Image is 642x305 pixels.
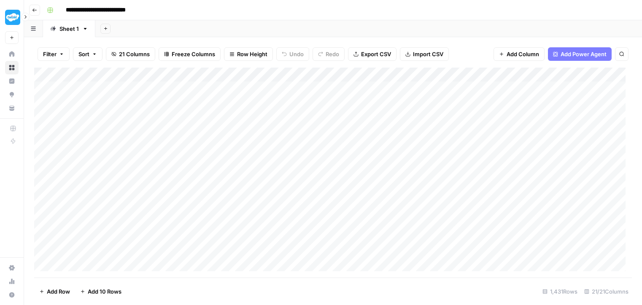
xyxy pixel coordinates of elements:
button: Add 10 Rows [75,285,127,298]
a: Settings [5,261,19,275]
div: 1,431 Rows [539,285,581,298]
button: Add Row [34,285,75,298]
button: Import CSV [400,47,449,61]
span: Redo [326,50,339,58]
div: 21/21 Columns [581,285,632,298]
button: Undo [276,47,309,61]
a: Home [5,47,19,61]
span: Import CSV [413,50,443,58]
a: Usage [5,275,19,288]
button: Export CSV [348,47,397,61]
span: Add Power Agent [561,50,607,58]
a: Browse [5,61,19,74]
img: Twinkl Logo [5,10,20,25]
span: Freeze Columns [172,50,215,58]
button: Row Height [224,47,273,61]
span: 21 Columns [119,50,150,58]
button: 21 Columns [106,47,155,61]
a: Insights [5,74,19,88]
button: Add Column [494,47,545,61]
button: Freeze Columns [159,47,221,61]
span: Add Row [47,287,70,296]
a: Opportunities [5,88,19,101]
button: Workspace: Twinkl [5,7,19,28]
button: Redo [313,47,345,61]
span: Row Height [237,50,267,58]
span: Undo [289,50,304,58]
span: Add Column [507,50,539,58]
button: Help + Support [5,288,19,302]
span: Export CSV [361,50,391,58]
span: Add 10 Rows [88,287,121,296]
div: Sheet 1 [59,25,79,33]
span: Filter [43,50,57,58]
a: Your Data [5,101,19,115]
button: Add Power Agent [548,47,612,61]
button: Filter [38,47,70,61]
button: Sort [73,47,103,61]
a: Sheet 1 [43,20,95,37]
span: Sort [78,50,89,58]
